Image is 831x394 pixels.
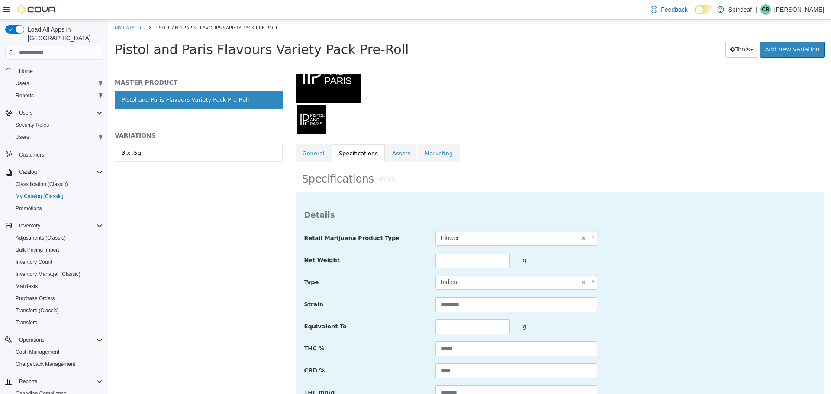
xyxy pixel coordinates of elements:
a: Feedback [647,1,691,18]
span: Transfers [12,317,103,328]
span: Customers [16,149,103,160]
p: [PERSON_NAME] [774,4,824,15]
span: CR [762,4,769,15]
button: Cash Management [9,346,106,358]
span: Adjustments (Classic) [16,234,66,241]
span: Feedback [661,5,687,14]
div: 3 x .5g [13,129,33,138]
h5: VARIATIONS [6,112,174,119]
span: Promotions [12,203,103,214]
a: General [187,125,223,143]
a: Security Roles [12,120,52,130]
a: My Catalog (Classic) [12,191,67,202]
a: Inventory Count [12,257,56,267]
span: Customers [19,151,44,158]
a: Reports [12,90,37,101]
button: Classification (Classic) [9,178,106,190]
span: Transfers [16,319,37,326]
span: Catalog [19,169,37,176]
span: Promotions [16,205,42,212]
button: Purchase Orders [9,292,106,304]
span: Reports [16,376,103,387]
span: My Catalog (Classic) [12,191,103,202]
span: Inventory [19,222,40,229]
span: Chargeback Management [16,361,75,368]
button: Inventory [16,221,44,231]
span: Reports [16,92,34,99]
a: Purchase Orders [12,293,58,304]
button: Users [9,77,106,90]
span: Reports [12,90,103,101]
a: Flower [327,211,489,226]
span: THC mg/g [196,369,227,376]
img: Cova [17,5,56,14]
span: Users [12,132,103,142]
span: Inventory [16,221,103,231]
h2: Specifications [194,151,710,167]
span: Reports [19,378,37,385]
span: Security Roles [12,120,103,130]
span: Users [19,109,32,116]
span: Manifests [12,281,103,291]
button: Home [2,65,106,77]
button: Catalog [16,167,40,177]
h5: MASTER PRODUCT [6,59,174,67]
a: Bulk Pricing Import [12,245,63,255]
span: Inventory Count [12,257,103,267]
span: Cash Management [12,347,103,357]
button: Transfers [9,317,106,329]
span: Type [196,259,211,266]
span: CBD % [196,347,217,354]
button: Promotions [9,202,106,215]
h3: Details [196,190,708,200]
a: Home [16,66,36,77]
span: Users [16,134,29,141]
span: Purchase Orders [12,293,103,304]
button: Transfers (Classic) [9,304,106,317]
button: Reports [9,90,106,102]
span: Home [16,66,103,77]
a: Transfers [12,317,41,328]
span: Strain [196,281,215,288]
span: Users [12,78,103,89]
p: | [755,4,757,15]
a: Cash Management [12,347,63,357]
button: Security Roles [9,119,106,131]
span: Retail Marijuana Product Type [196,215,292,221]
a: Users [12,132,32,142]
button: Catalog [2,166,106,178]
button: Users [2,107,106,119]
div: Courtney R [760,4,771,15]
button: Chargeback Management [9,358,106,370]
button: Inventory [2,220,106,232]
span: Manifests [16,283,38,290]
button: Users [16,108,36,118]
a: Marketing [309,125,351,143]
button: My Catalog (Classic) [9,190,106,202]
span: Adjustments (Classic) [12,233,103,243]
span: Transfers (Classic) [16,307,59,314]
span: Indica [328,256,470,269]
a: Classification (Classic) [12,179,71,189]
span: My Catalog (Classic) [16,193,64,200]
a: Customers [16,150,48,160]
button: Operations [16,335,48,345]
button: Customers [2,148,106,161]
button: Edit [266,151,292,167]
span: Load All Apps in [GEOGRAPHIC_DATA] [24,25,103,42]
a: Specifications [224,125,277,143]
span: Bulk Pricing Import [12,245,103,255]
span: Classification (Classic) [16,181,68,188]
a: Add new variation [652,22,716,38]
span: Net Weight [196,237,232,243]
a: Adjustments (Classic) [12,233,69,243]
span: Pistol and Paris Flavours Variety Pack Pre-Roll [6,22,300,37]
p: Spiritleaf [728,4,752,15]
span: Transfers (Classic) [12,305,103,316]
span: Users [16,108,103,118]
span: Pistol and Paris Flavours Variety Pack Pre-Roll [46,4,170,11]
a: Promotions [12,203,45,214]
span: Users [16,80,29,87]
button: Users [9,131,106,143]
a: Transfers (Classic) [12,305,62,316]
